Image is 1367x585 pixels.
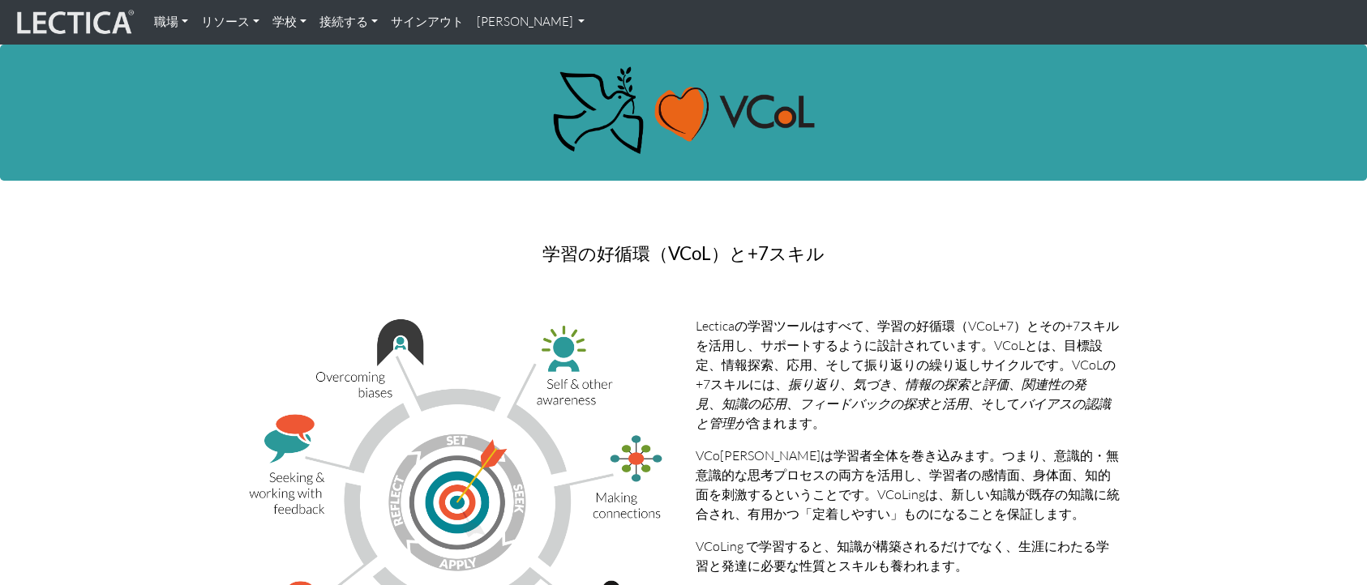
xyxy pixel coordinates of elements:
font: 、 [840,376,853,392]
font: 学習の好循環（VCoL）と+7スキル [542,242,825,264]
font: 情報の探索と評価 [905,376,1009,392]
font: 職場 [154,14,178,29]
a: リソース [195,6,266,38]
font: 振り返り [788,376,840,392]
font: [PERSON_NAME] [477,14,573,29]
a: 職場 [148,6,195,38]
font: リソース [201,14,250,29]
font: フィードバックの探求と活用 [799,395,968,412]
font: 含まれます。 [748,415,825,431]
font: サインアウト [391,14,464,29]
font: 、 [1009,376,1022,392]
a: 接続する [313,6,384,38]
img: レクティカルライブ [13,7,135,38]
font: VCo[PERSON_NAME]は学習者全体を巻き込みます。つまり、意識的・無意識的な思考プロセスの両方を活用し、学習者の感情面、身体面、知的面を刺激するということです。VCoLingは、新しい... [696,447,1120,522]
font: 、 [786,395,799,412]
font: VCoLing で学習すると、知識が構築されるだけでなく、生涯にわたる学習と発達に必要な性質とスキルも養われます。 [696,538,1109,574]
font: バイアスの認識と管理が [696,395,1111,431]
font: Lecticaの学習ツールはすべて、学習の好循環（VCoL+7）とその+7スキルを活用し、サポートするように設計されています。VCoLとは、目標設定、情報探索、応用、そして振り返りの繰り返しサイ... [696,318,1119,392]
font: 学校 [272,14,297,29]
font: 接続する [319,14,368,29]
font: 、 [709,395,722,412]
font: 、そして [968,395,1020,412]
font: 気づき [853,376,892,392]
font: 、 [892,376,905,392]
font: 知識の応用 [722,395,786,412]
a: サインアウト [384,6,470,38]
font: 関連性の発見 [696,376,1086,412]
a: 学校 [266,6,313,38]
a: [PERSON_NAME] [470,6,592,38]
